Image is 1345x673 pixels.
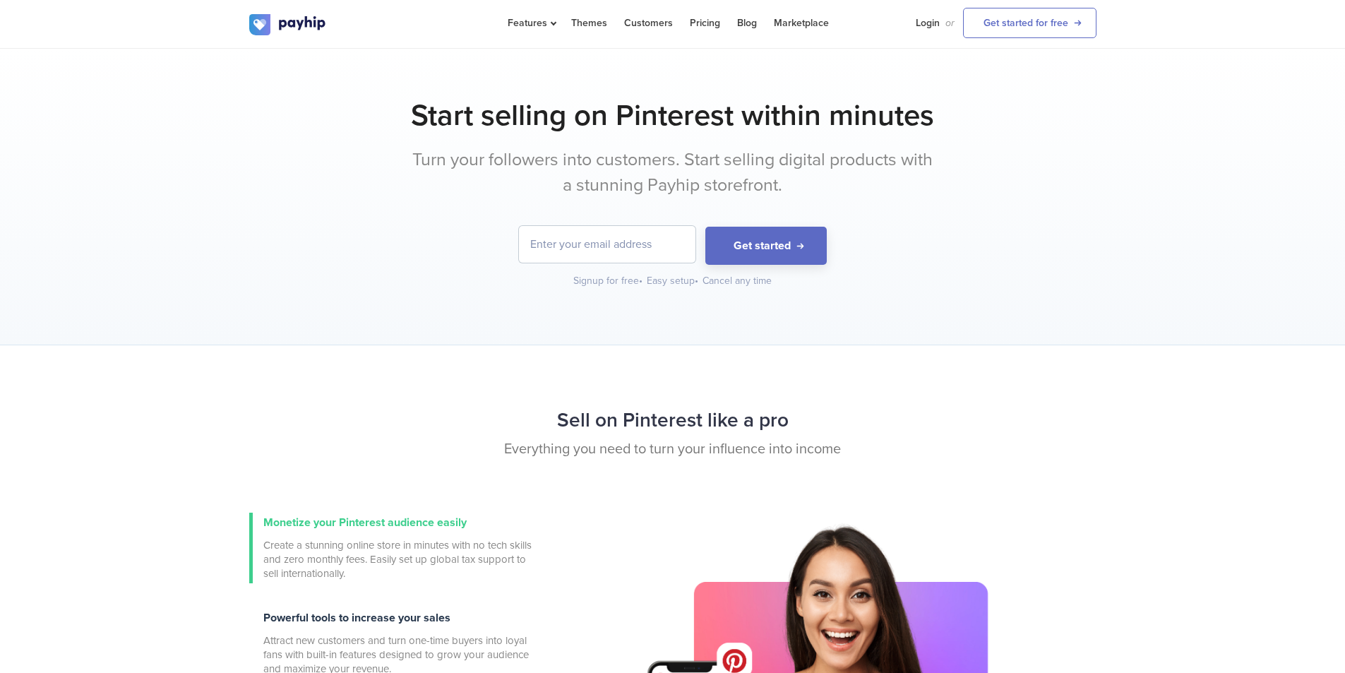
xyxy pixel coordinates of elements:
[249,98,1096,133] h1: Start selling on Pinterest within minutes
[705,227,827,266] button: Get started
[963,8,1096,38] a: Get started for free
[263,516,467,530] span: Monetize your Pinterest audience easily
[249,439,1096,460] p: Everything you need to turn your influence into income
[703,274,772,288] div: Cancel any time
[519,226,695,263] input: Enter your email address
[249,402,1096,439] h2: Sell on Pinterest like a pro
[573,274,644,288] div: Signup for free
[508,17,554,29] span: Features
[408,148,938,198] p: Turn your followers into customers. Start selling digital products with a stunning Payhip storefr...
[263,611,450,625] span: Powerful tools to increase your sales
[263,538,532,580] span: Create a stunning online store in minutes with no tech skills and zero monthly fees. Easily set u...
[695,275,698,287] span: •
[647,274,700,288] div: Easy setup
[639,275,642,287] span: •
[249,513,532,583] a: Monetize your Pinterest audience easily Create a stunning online store in minutes with no tech sk...
[249,14,327,35] img: logo.svg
